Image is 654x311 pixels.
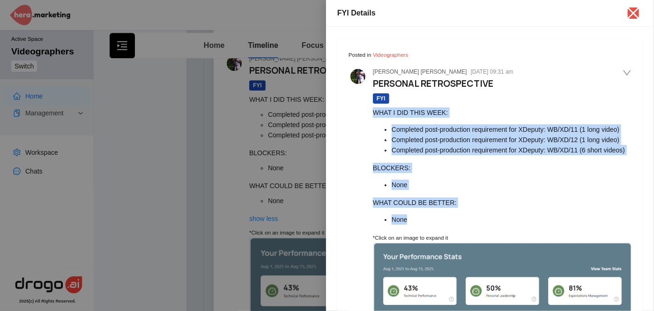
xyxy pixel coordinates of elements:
[471,68,513,75] span: [DATE] 09:31 am
[349,52,408,58] small: Posted in
[392,135,632,145] li: Completed post-production requirement for XDeputy: WB/XD/12 (1 long video)
[626,6,641,21] span: close
[392,124,632,135] li: Completed post-production requirement for XDeputy: WB/XD/11 (1 long video)
[623,68,632,77] span: down
[392,214,632,225] li: None
[628,8,639,19] button: Close
[337,8,617,19] div: FYI Details
[373,235,448,241] small: *Click on an image to expand it
[373,78,632,89] h5: PERSONAL RETROSPECTIVE
[350,69,365,84] img: u7um32wr2vtutypkhajv.jpg
[392,145,632,155] li: Completed post-production requirement for XDeputy: WB/XD/11 (6 short videos)
[373,52,409,58] a: Videographers
[373,197,632,208] p: WHAT COULD BE BETTER:
[373,93,389,104] span: FYI
[392,180,632,190] li: None
[373,68,467,75] a: [PERSON_NAME] [PERSON_NAME]
[373,163,632,173] p: BLOCKERS:
[373,107,632,118] p: WHAT I DID THIS WEEK:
